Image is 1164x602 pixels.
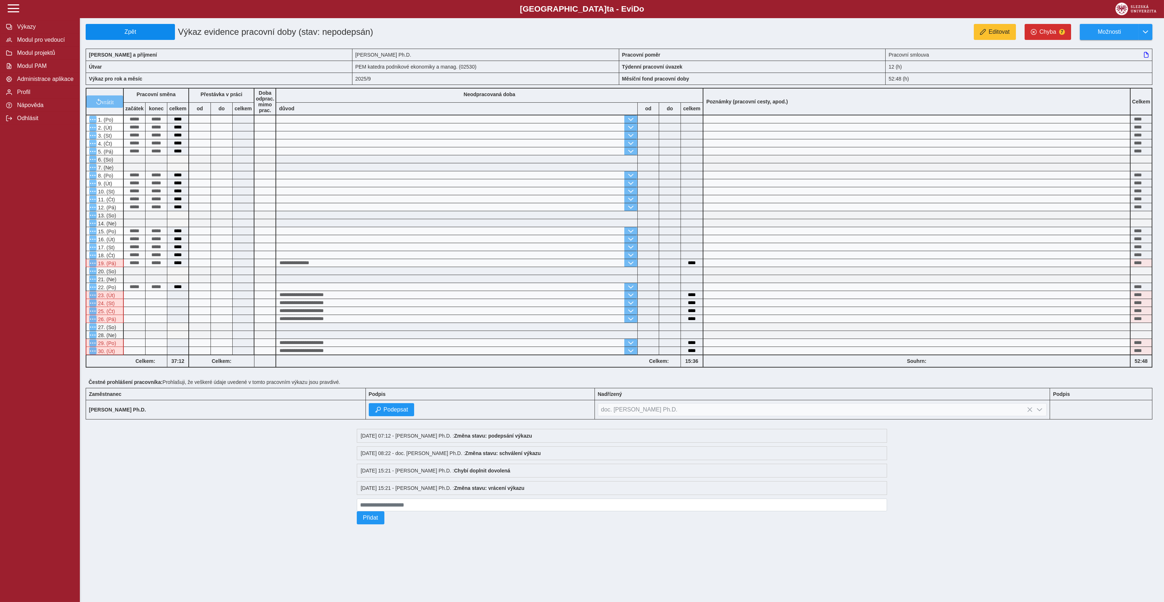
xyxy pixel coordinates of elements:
[89,331,97,339] button: Menu
[369,391,386,397] b: Podpis
[89,283,97,291] button: Menu
[89,172,97,179] button: Menu
[638,106,659,111] b: od
[97,261,116,266] span: 19. (Pá)
[89,391,121,397] b: Zaměstnanec
[352,61,619,73] div: PEM katedra podnikové ekonomiky a manag. (02530)
[357,511,384,524] button: Přidat
[102,99,114,105] span: vrátit
[97,189,115,194] span: 10. (St)
[89,204,97,211] button: Menu
[86,299,124,307] div: Dovolená není vykázaná v systému Magion!
[89,156,97,163] button: Menu
[15,50,74,56] span: Modul projektů
[89,323,97,331] button: Menu
[89,212,97,219] button: Menu
[89,29,172,35] span: Zpět
[622,76,689,82] b: Měsíční fond pracovní doby
[97,157,113,163] span: 6. (So)
[15,63,74,69] span: Modul PAM
[974,24,1016,40] button: Editovat
[86,24,175,40] button: Zpět
[465,450,541,456] b: Změna stavu: schválení výkazu
[352,49,619,61] div: [PERSON_NAME] Ph.D.
[89,52,157,58] b: [PERSON_NAME] a příjmení
[89,64,102,70] b: Útvar
[1053,391,1070,397] b: Podpis
[97,165,114,171] span: 7. (Ne)
[463,91,515,97] b: Neodpracovaná doba
[659,106,681,111] b: do
[15,89,74,95] span: Profil
[86,315,124,323] div: Dovolená není vykázaná v systému Magion!
[97,173,113,179] span: 8. (Po)
[89,347,97,355] button: Menu
[97,133,112,139] span: 3. (St)
[97,125,112,131] span: 2. (Út)
[363,515,378,521] span: Přidat
[357,464,887,478] div: [DATE] 15:21 - [PERSON_NAME] Ph.D. :
[681,106,703,111] b: celkem
[639,4,644,13] span: o
[357,446,887,460] div: [DATE] 08:22 - doc. [PERSON_NAME] Ph.D. :
[97,213,116,218] span: 13. (So)
[606,4,609,13] span: t
[97,141,112,147] span: 4. (Čt)
[89,291,97,299] button: Menu
[89,116,97,123] button: Menu
[454,468,510,474] b: Chybí doplnit dovolená
[681,358,703,364] b: 15:36
[89,407,146,413] b: [PERSON_NAME] Ph.D.
[97,221,117,226] span: 14. (Ne)
[1086,29,1133,35] span: Možnosti
[146,106,167,111] b: konec
[1040,29,1056,35] span: Chyba
[89,148,97,155] button: Menu
[1059,29,1065,35] span: 7
[86,307,124,315] div: Dovolená není vykázaná v systému Magion!
[15,102,74,108] span: Nápověda
[89,164,97,171] button: Menu
[989,29,1010,35] span: Editovat
[89,299,97,307] button: Menu
[89,124,97,131] button: Menu
[1080,24,1139,40] button: Možnosti
[15,24,74,30] span: Výkazy
[89,339,97,347] button: Menu
[89,267,97,275] button: Menu
[97,245,115,250] span: 17. (St)
[97,316,116,322] span: 26. (Pá)
[384,406,408,413] span: Podepsat
[97,229,116,234] span: 15. (Po)
[454,485,524,491] b: Změna stavu: vrácení výkazu
[1131,358,1152,364] b: 52:48
[97,253,115,258] span: 18. (Čt)
[97,181,112,187] span: 9. (Út)
[22,4,1142,14] b: [GEOGRAPHIC_DATA] a - Evi
[89,76,142,82] b: Výkaz pro rok a měsíc
[89,315,97,323] button: Menu
[369,403,414,416] button: Podepsat
[886,49,1152,61] div: Pracovní smlouva
[598,391,622,397] b: Nadřízený
[167,106,188,111] b: celkem
[97,332,117,338] span: 28. (Ne)
[86,259,124,267] div: Dovolená není vykázaná v systému Magion!
[167,358,188,364] b: 37:12
[256,90,274,113] b: Doba odprac. mimo prac.
[89,259,97,267] button: Menu
[124,358,167,364] b: Celkem:
[86,291,124,299] div: Dovolená není vykázaná v systému Magion!
[89,275,97,283] button: Menu
[211,106,232,111] b: do
[357,429,887,443] div: [DATE] 07:12 - [PERSON_NAME] Ph.D. :
[97,205,116,210] span: 12. (Pá)
[97,348,115,354] span: 30. (Út)
[97,237,115,242] span: 16. (Út)
[97,197,115,202] span: 11. (Čt)
[97,308,115,314] span: 25. (Čt)
[15,76,74,82] span: Administrace aplikace
[86,376,1158,388] div: Prohlašuji, že veškeré údaje uvedené v tomto pracovním výkazu jsou pravdivé.
[86,95,123,108] button: vrátit
[136,91,175,97] b: Pracovní směna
